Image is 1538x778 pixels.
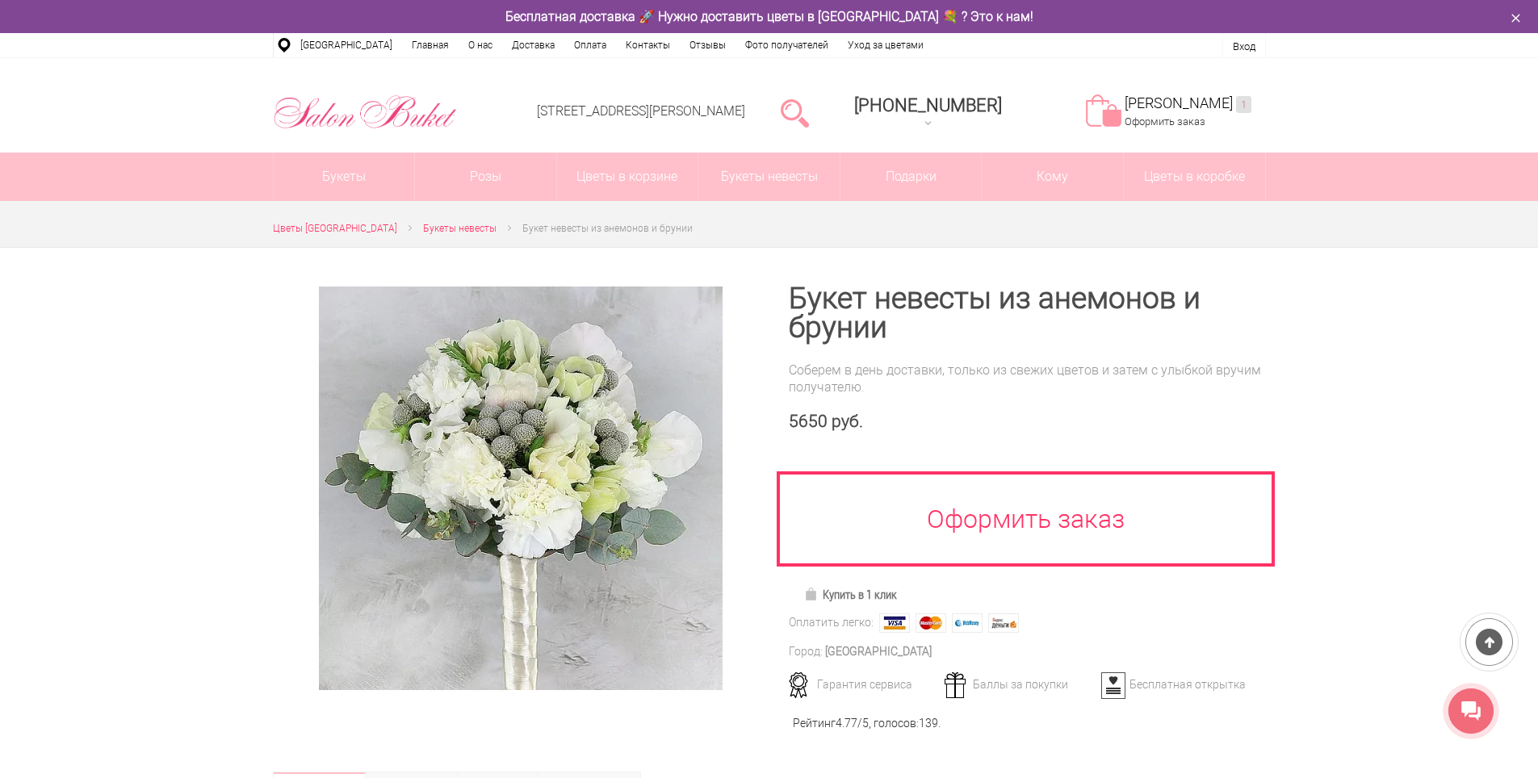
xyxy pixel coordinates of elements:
a: [GEOGRAPHIC_DATA] [291,33,402,57]
div: [GEOGRAPHIC_DATA] [825,643,932,660]
div: Бесплатная открытка [1096,677,1255,692]
a: Главная [402,33,459,57]
img: Visa [879,613,910,633]
a: Купить в 1 клик [797,583,904,606]
ins: 1 [1236,96,1251,113]
a: Цветы в корзине [557,153,698,201]
img: Цветы Нижний Новгород [273,91,458,133]
span: Кому [982,153,1123,201]
span: 139 [919,717,938,730]
a: Букеты невесты [698,153,840,201]
a: Букеты [274,153,415,201]
a: [PERSON_NAME]1 [1125,94,1251,113]
a: Доставка [502,33,564,57]
a: Подарки [840,153,982,201]
div: Гарантия сервиса [783,677,942,692]
a: Букеты невесты [423,220,497,237]
div: Оплатить легко: [789,614,874,631]
img: Яндекс Деньги [988,613,1019,633]
img: Купить в 1 клик [804,588,823,600]
a: Фото получателей [735,33,838,57]
img: Webmoney [952,613,983,633]
img: Букет невесты из анемонов и брунии [319,287,723,690]
a: Оплата [564,33,616,57]
a: Оформить заказ [1125,115,1205,128]
div: Рейтинг /5, голосов: . [793,715,941,732]
div: Город: [789,643,823,660]
span: Цветы [GEOGRAPHIC_DATA] [273,223,397,234]
a: Отзывы [680,33,735,57]
div: Бесплатная доставка 🚀 Нужно доставить цветы в [GEOGRAPHIC_DATA] 💐 ? Это к нам! [261,8,1278,25]
span: Букет невесты из анемонов и брунии [522,223,693,234]
a: [PHONE_NUMBER] [844,90,1012,136]
div: Баллы за покупки [939,677,1098,692]
a: Цветы [GEOGRAPHIC_DATA] [273,220,397,237]
div: Соберем в день доставки, только из свежих цветов и затем с улыбкой вручим получателю. [789,362,1266,395]
span: [PHONE_NUMBER] [854,95,1002,115]
a: Цветы в коробке [1124,153,1265,201]
a: О нас [459,33,502,57]
a: [STREET_ADDRESS][PERSON_NAME] [537,103,745,119]
a: Оформить заказ [777,471,1276,567]
div: 5650 руб. [789,412,1266,432]
span: Букеты невесты [423,223,497,234]
a: Контакты [616,33,680,57]
a: Уход за цветами [838,33,933,57]
a: Розы [415,153,556,201]
a: Вход [1233,40,1255,52]
img: MasterCard [916,613,946,633]
h1: Букет невесты из анемонов и брунии [789,284,1266,342]
span: 4.77 [836,717,857,730]
a: Увеличить [292,287,750,690]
